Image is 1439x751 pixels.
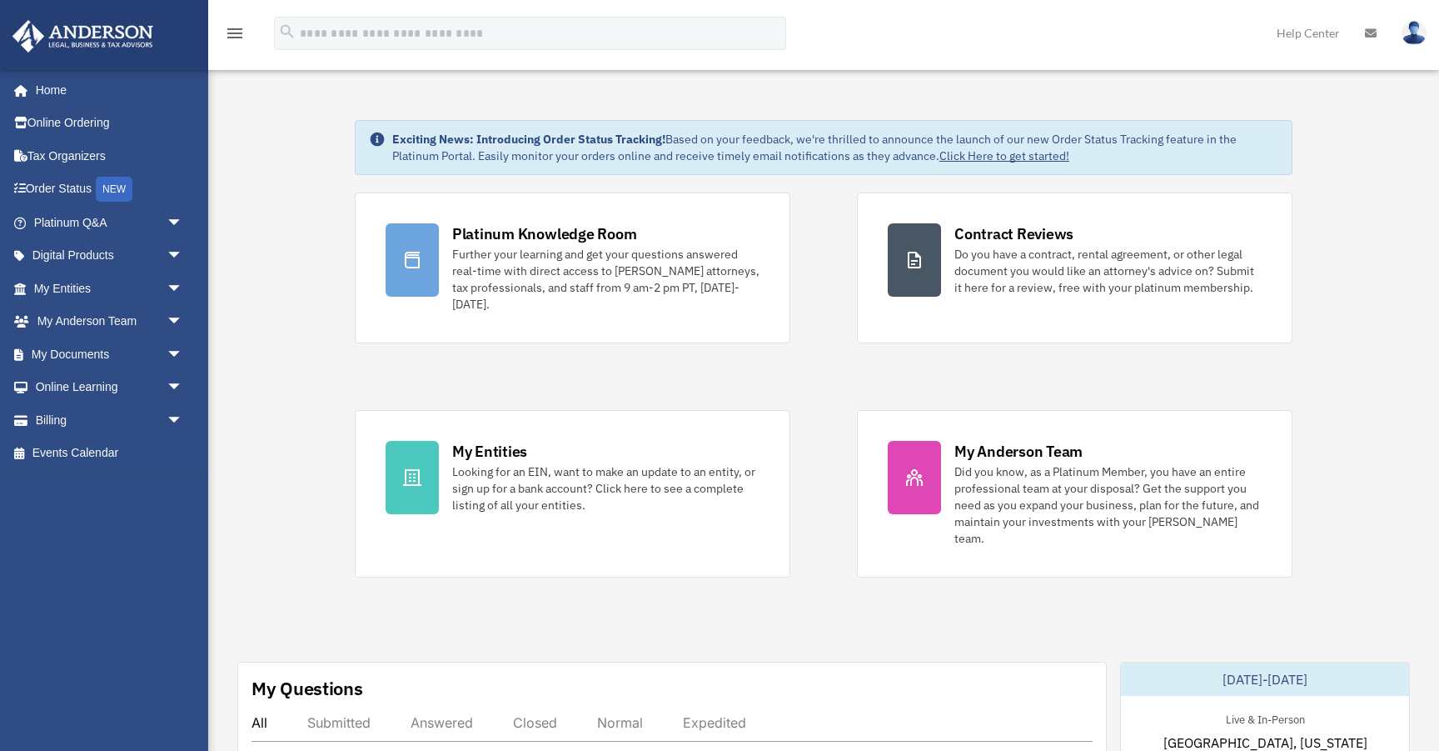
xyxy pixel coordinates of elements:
[355,193,790,343] a: Platinum Knowledge Room Further your learning and get your questions answered real-time with dire...
[392,131,1278,164] div: Based on your feedback, we're thrilled to announce the launch of our new Order Status Tracking fe...
[857,193,1292,343] a: Contract Reviews Do you have a contract, rental agreement, or other legal document you would like...
[12,371,208,404] a: Online Learningarrow_drop_down
[1212,709,1318,727] div: Live & In-Person
[12,139,208,173] a: Tax Organizers
[12,107,208,140] a: Online Ordering
[251,714,267,731] div: All
[411,714,473,731] div: Answered
[12,73,200,107] a: Home
[954,441,1083,462] div: My Anderson Team
[12,305,208,338] a: My Anderson Teamarrow_drop_down
[513,714,557,731] div: Closed
[12,239,208,273] a: Digital Productsarrow_drop_down
[452,463,759,513] div: Looking for an EIN, want to make an update to an entity, or sign up for a bank account? Click her...
[167,305,200,339] span: arrow_drop_down
[278,23,296,41] i: search
[1402,21,1427,45] img: User Pic
[167,239,200,273] span: arrow_drop_down
[857,410,1292,578] a: My Anderson Team Did you know, as a Platinum Member, you have an entire professional team at your...
[12,173,208,207] a: Order StatusNEW
[392,132,665,147] strong: Exciting News: Introducing Order Status Tracking!
[251,676,363,701] div: My Questions
[355,410,790,578] a: My Entities Looking for an EIN, want to make an update to an entity, or sign up for a bank accoun...
[939,148,1069,163] a: Click Here to get started!
[12,272,208,305] a: My Entitiesarrow_drop_down
[96,177,132,202] div: NEW
[452,246,759,313] div: Further your learning and get your questions answered real-time with direct access to [PERSON_NAM...
[167,338,200,372] span: arrow_drop_down
[954,463,1262,547] div: Did you know, as a Platinum Member, you have an entire professional team at your disposal? Get th...
[12,437,208,470] a: Events Calendar
[1121,663,1409,696] div: [DATE]-[DATE]
[167,371,200,405] span: arrow_drop_down
[597,714,643,731] div: Normal
[683,714,746,731] div: Expedited
[167,403,200,438] span: arrow_drop_down
[452,441,527,462] div: My Entities
[307,714,371,731] div: Submitted
[452,223,637,244] div: Platinum Knowledge Room
[7,20,158,53] img: Anderson Advisors Platinum Portal
[12,338,208,371] a: My Documentsarrow_drop_down
[954,223,1073,244] div: Contract Reviews
[225,29,245,43] a: menu
[12,403,208,437] a: Billingarrow_drop_down
[167,272,200,306] span: arrow_drop_down
[167,206,200,240] span: arrow_drop_down
[954,246,1262,296] div: Do you have a contract, rental agreement, or other legal document you would like an attorney's ad...
[225,23,245,43] i: menu
[12,206,208,239] a: Platinum Q&Aarrow_drop_down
